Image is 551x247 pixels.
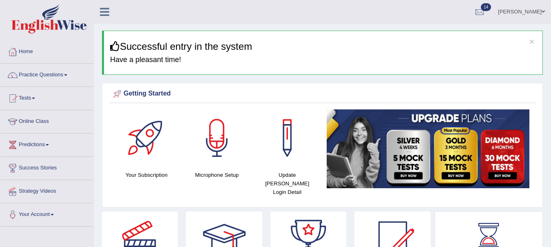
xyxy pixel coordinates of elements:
[481,3,491,11] span: 14
[0,180,93,200] a: Strategy Videos
[111,88,533,100] div: Getting Started
[0,134,93,154] a: Predictions
[110,41,536,52] h3: Successful entry in the system
[0,64,93,84] a: Practice Questions
[256,171,319,196] h4: Update [PERSON_NAME] Login Detail
[110,56,536,64] h4: Have a pleasant time!
[327,109,530,188] img: small5.jpg
[0,157,93,177] a: Success Stories
[115,171,178,179] h4: Your Subscription
[186,171,248,179] h4: Microphone Setup
[0,203,93,224] a: Your Account
[0,110,93,131] a: Online Class
[0,40,93,61] a: Home
[0,87,93,107] a: Tests
[529,37,534,46] button: ×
